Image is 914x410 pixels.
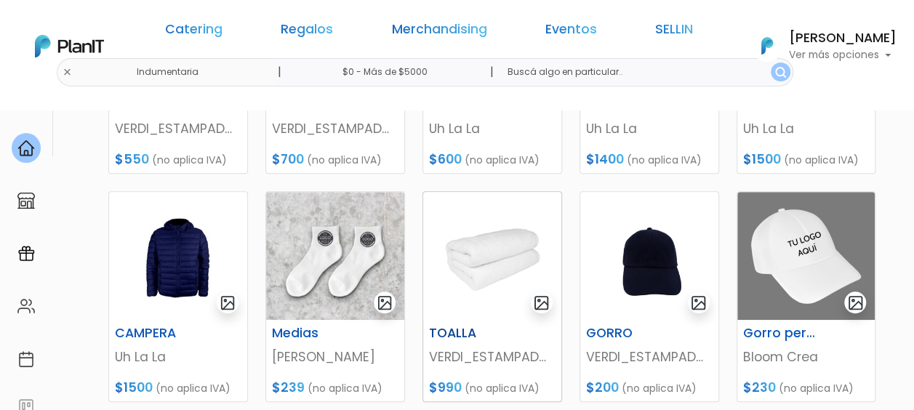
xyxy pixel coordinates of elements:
span: (no aplica IVA) [465,381,540,395]
img: thumb_Captura_de_pantalla_2023-07-05_153738528.jpg [109,192,247,320]
h6: CAMPERA [106,326,202,341]
span: (no aplica IVA) [779,381,854,395]
img: thumb_WhatsApp_Image_2023-07-08_at_21.31-PhotoRoom.png [266,192,404,320]
a: gallery-light Medias [PERSON_NAME] $239 (no aplica IVA) [265,191,405,402]
h6: Medias [263,326,359,341]
span: $1500 [115,379,153,396]
p: VERDI_ESTAMPADOS [586,347,713,366]
img: people-662611757002400ad9ed0e3c099ab2801c6687ba6c219adb57efc949bc21e19d.svg [17,297,35,315]
a: SELLIN [655,23,693,41]
img: gallery-light [220,294,236,311]
a: gallery-light TOALLA VERDI_ESTAMPADOS $990 (no aplica IVA) [422,191,562,402]
img: close-6986928ebcb1d6c9903e3b54e860dbc4d054630f23adef3a32610726dff6a82b.svg [63,68,72,77]
img: marketplace-4ceaa7011d94191e9ded77b95e3339b90024bf715f7c57f8cf31f2d8c509eaba.svg [17,192,35,209]
img: PlanIt Logo [751,30,783,62]
img: home-e721727adea9d79c4d83392d1f703f7f8bce08238fde08b1acbfd93340b81755.svg [17,140,35,157]
p: Uh La La [586,119,713,138]
p: Uh La La [115,347,241,366]
span: (no aplica IVA) [308,381,382,395]
a: gallery-light GORRO VERDI_ESTAMPADOS $200 (no aplica IVA) [580,191,719,402]
p: VERDI_ESTAMPADOS [115,119,241,138]
span: (no aplica IVA) [465,153,540,167]
span: $230 [743,379,776,396]
p: Ver más opciones [789,50,897,60]
span: (no aplica IVA) [622,381,697,395]
p: VERDI_ESTAMPADOS [272,119,398,138]
a: gallery-light Gorro personalizado Bloom Crea $230 (no aplica IVA) [737,191,876,402]
span: $1500 [743,150,781,168]
img: PlanIt Logo [35,35,104,57]
span: $1400 [586,150,624,168]
div: ¿Necesitás ayuda? [75,14,209,42]
span: $200 [586,379,619,396]
a: Catering [165,23,223,41]
span: (no aplica IVA) [307,153,382,167]
img: gallery-light [847,294,864,311]
img: calendar-87d922413cdce8b2cf7b7f5f62616a5cf9e4887200fb71536465627b3292af00.svg [17,350,35,368]
input: Buscá algo en particular.. [495,58,793,87]
span: (no aplica IVA) [627,153,702,167]
img: gallery-light [690,294,707,311]
a: Regalos [281,23,333,41]
img: thumb_WhatsApp_Image_2023-11-17_at_09.56.11__1_.jpeg [737,192,875,320]
span: $700 [272,150,304,168]
button: PlanIt Logo [PERSON_NAME] Ver más opciones [742,27,897,65]
p: Uh La La [429,119,556,138]
p: VERDI_ESTAMPADOS [429,347,556,366]
img: gallery-light [377,294,393,311]
p: [PERSON_NAME] [272,347,398,366]
h6: TOALLA [420,326,516,341]
span: (no aplica IVA) [156,381,230,395]
p: | [277,63,281,81]
img: gallery-light [533,294,550,311]
span: $990 [429,379,462,396]
h6: GORRO [577,326,673,341]
h6: [PERSON_NAME] [789,32,897,45]
p: | [489,63,493,81]
span: $550 [115,150,149,168]
a: gallery-light CAMPERA Uh La La $1500 (no aplica IVA) [108,191,248,402]
img: search_button-432b6d5273f82d61273b3651a40e1bd1b912527efae98b1b7a1b2c0702e16a8d.svg [775,67,786,78]
h6: Gorro personalizado [734,326,830,341]
p: Uh La La [743,119,870,138]
a: Merchandising [391,23,486,41]
img: campaigns-02234683943229c281be62815700db0a1741e53638e28bf9629b52c665b00959.svg [17,245,35,262]
span: (no aplica IVA) [152,153,227,167]
img: thumb_Captura_de_pantalla_2023-10-23_122313.jpg [580,192,718,320]
a: Eventos [545,23,597,41]
span: $600 [429,150,462,168]
span: $239 [272,379,305,396]
img: thumb_Captura_de_pantalla_2023-10-16_142249.jpg [423,192,561,320]
p: Bloom Crea [743,347,870,366]
span: (no aplica IVA) [784,153,859,167]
